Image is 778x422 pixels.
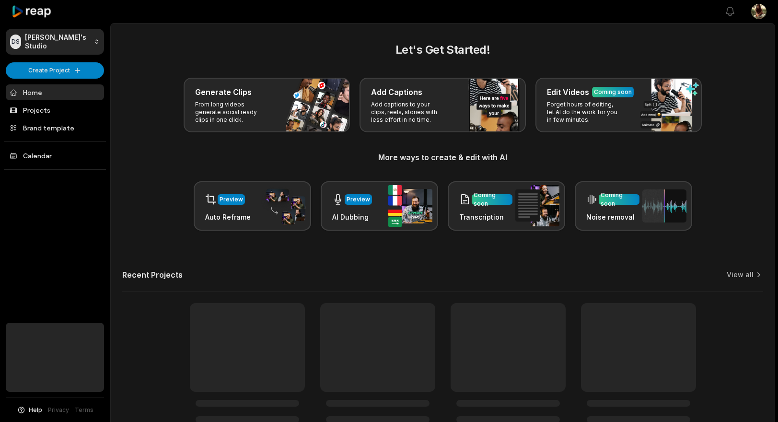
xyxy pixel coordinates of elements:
[6,84,104,100] a: Home
[122,41,763,59] h2: Let's Get Started!
[220,195,243,204] div: Preview
[474,191,511,208] div: Coming soon
[371,86,422,98] h3: Add Captions
[6,102,104,118] a: Projects
[6,120,104,136] a: Brand template
[515,185,559,226] img: transcription.png
[29,406,42,414] span: Help
[195,86,252,98] h3: Generate Clips
[388,185,432,227] img: ai_dubbing.png
[547,86,589,98] h3: Edit Videos
[459,212,512,222] h3: Transcription
[25,33,90,50] p: [PERSON_NAME]'s Studio
[261,188,305,225] img: auto_reframe.png
[347,195,370,204] div: Preview
[727,270,754,280] a: View all
[547,101,621,124] p: Forget hours of editing, let AI do the work for you in few minutes.
[122,152,763,163] h3: More ways to create & edit with AI
[601,191,638,208] div: Coming soon
[6,148,104,164] a: Calendar
[122,270,183,280] h2: Recent Projects
[75,406,93,414] a: Terms
[642,189,686,223] img: noise_removal.png
[6,62,104,79] button: Create Project
[594,88,632,96] div: Coming soon
[586,212,639,222] h3: Noise removal
[48,406,69,414] a: Privacy
[195,101,269,124] p: From long videos generate social ready clips in one click.
[17,406,42,414] button: Help
[205,212,251,222] h3: Auto Reframe
[371,101,445,124] p: Add captions to your clips, reels, stories with less effort in no time.
[332,212,372,222] h3: AI Dubbing
[10,35,21,49] div: DS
